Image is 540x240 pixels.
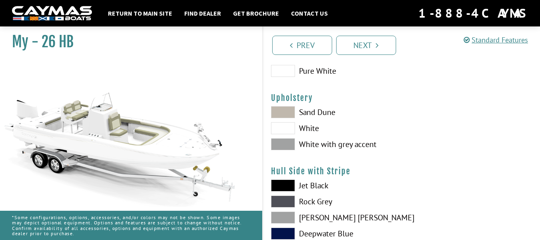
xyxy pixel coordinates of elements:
[271,179,394,192] label: Jet Black
[464,35,528,44] a: Standard Features
[271,196,394,208] label: Rock Grey
[336,36,396,55] a: Next
[271,228,394,240] label: Deepwater Blue
[272,36,332,55] a: Prev
[271,138,394,150] label: White with grey accent
[271,93,532,103] h4: Upholstery
[271,122,394,134] label: White
[271,65,394,77] label: Pure White
[271,166,532,176] h4: Hull Side with Stripe
[12,211,250,240] p: *Some configurations, options, accessories, and/or colors may not be shown. Some images may depic...
[418,4,528,22] div: 1-888-4CAYMAS
[180,8,225,18] a: Find Dealer
[287,8,332,18] a: Contact Us
[271,212,394,224] label: [PERSON_NAME] [PERSON_NAME]
[271,106,394,118] label: Sand Dune
[229,8,283,18] a: Get Brochure
[12,33,242,51] h1: My - 26 HB
[12,6,92,21] img: white-logo-c9c8dbefe5ff5ceceb0f0178aa75bf4bb51f6bca0971e226c86eb53dfe498488.png
[104,8,176,18] a: Return to main site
